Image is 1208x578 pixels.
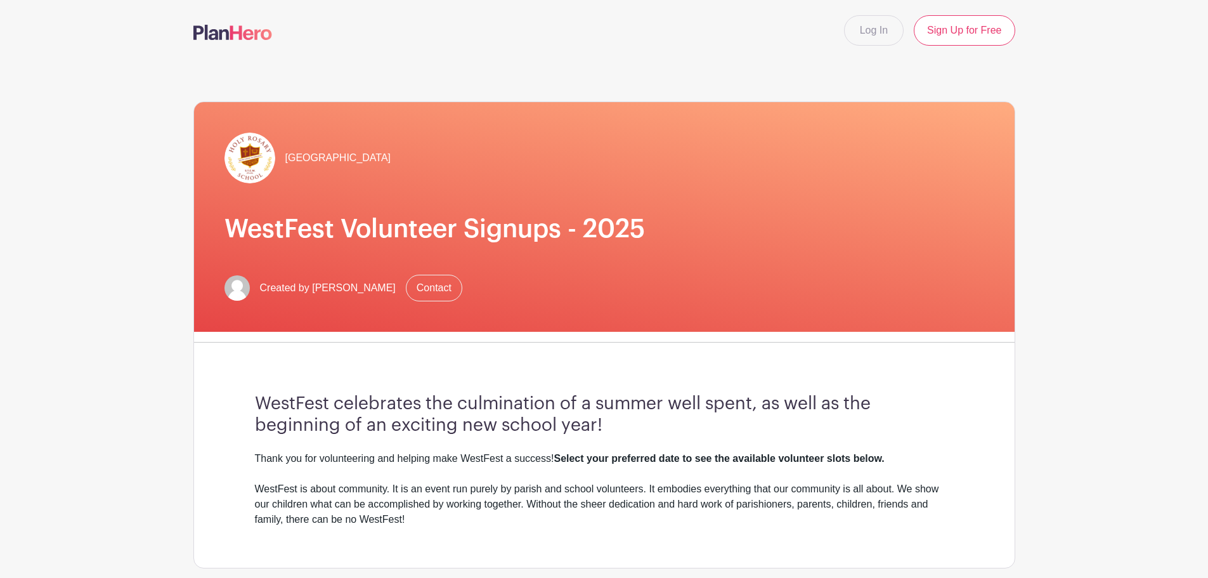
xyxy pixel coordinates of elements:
div: Thank you for volunteering and helping make WestFest a success! [255,451,954,466]
h3: WestFest celebrates the culmination of a summer well spent, as well as the beginning of an exciti... [255,393,954,436]
strong: Select your preferred date to see the available volunteer slots below. [554,453,884,464]
a: Contact [406,275,462,301]
div: WestFest is about community. It is an event run purely by parish and school volunteers. It embodi... [255,482,954,527]
a: Sign Up for Free [914,15,1015,46]
a: Log In [844,15,904,46]
span: [GEOGRAPHIC_DATA] [285,150,391,166]
img: hr-logo-circle.png [224,133,275,183]
img: logo-507f7623f17ff9eddc593b1ce0a138ce2505c220e1c5a4e2b4648c50719b7d32.svg [193,25,272,40]
h1: WestFest Volunteer Signups - 2025 [224,214,984,244]
img: default-ce2991bfa6775e67f084385cd625a349d9dcbb7a52a09fb2fda1e96e2d18dcdb.png [224,275,250,301]
span: Created by [PERSON_NAME] [260,280,396,296]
